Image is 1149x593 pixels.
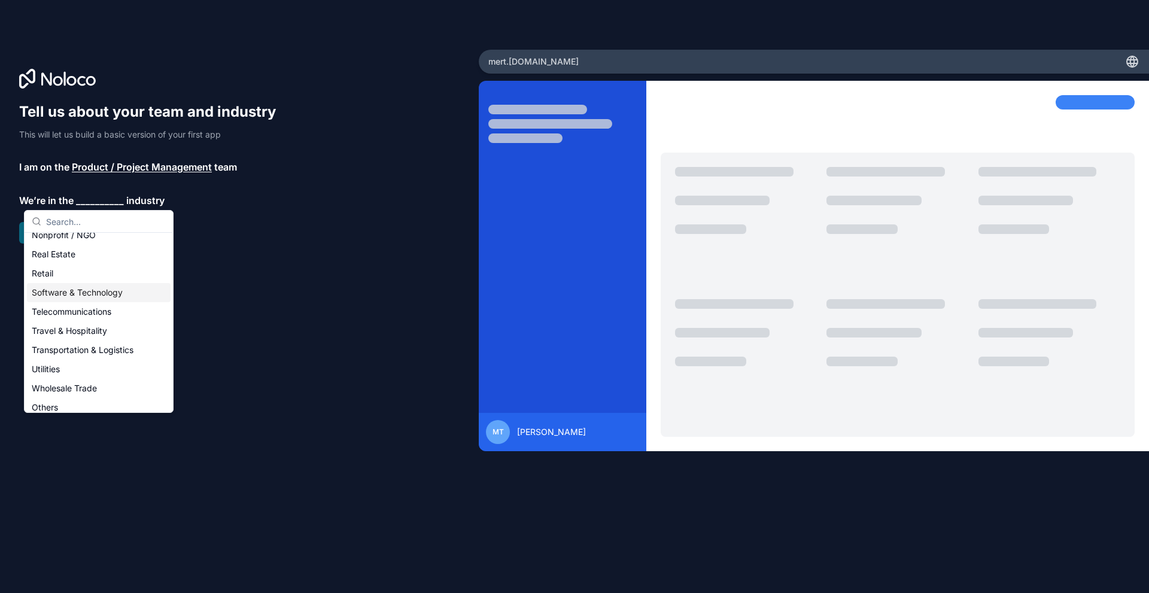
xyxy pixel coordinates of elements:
[19,160,69,174] span: I am on the
[72,160,212,174] span: Product / Project Management
[25,233,173,412] div: Suggestions
[27,321,171,340] div: Travel & Hospitality
[19,129,287,141] p: This will let us build a basic version of your first app
[19,193,74,208] span: We’re in the
[214,160,237,174] span: team
[27,379,171,398] div: Wholesale Trade
[27,226,171,245] div: Nonprofit / NGO
[27,398,171,417] div: Others
[76,193,124,208] span: __________
[19,102,287,121] h1: Tell us about your team and industry
[27,302,171,321] div: Telecommunications
[126,193,165,208] span: industry
[488,56,579,68] span: mert .[DOMAIN_NAME]
[46,211,166,232] input: Search...
[27,264,171,283] div: Retail
[27,340,171,360] div: Transportation & Logistics
[27,245,171,264] div: Real Estate
[517,426,586,438] span: [PERSON_NAME]
[493,427,504,437] span: mt
[27,360,171,379] div: Utilities
[27,283,171,302] div: Software & Technology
